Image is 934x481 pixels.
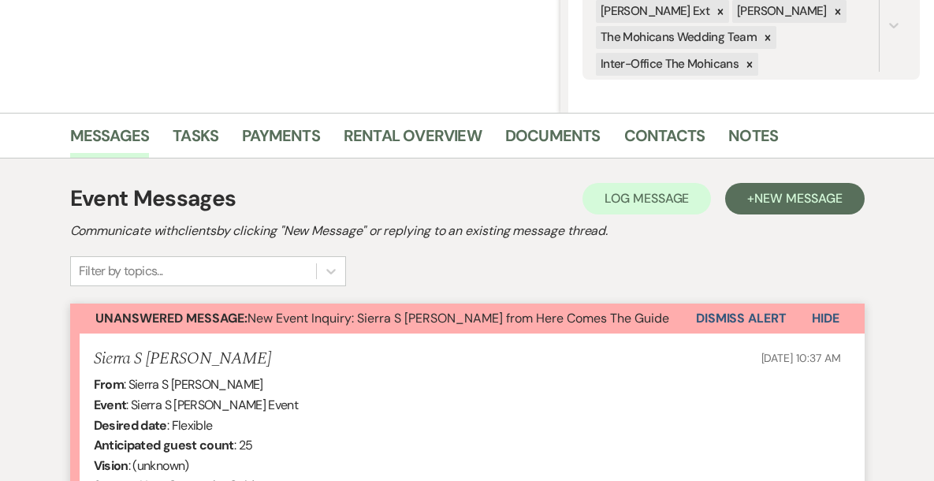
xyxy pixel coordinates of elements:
[173,123,218,158] a: Tasks
[94,417,167,434] b: Desired date
[95,310,247,326] strong: Unanswered Message:
[70,123,150,158] a: Messages
[596,53,741,76] div: Inter-Office The Mohicans
[94,397,127,413] b: Event
[761,351,841,365] span: [DATE] 10:37 AM
[70,182,236,215] h1: Event Messages
[624,123,705,158] a: Contacts
[94,349,271,369] h5: Sierra S [PERSON_NAME]
[94,376,124,393] b: From
[70,304,696,334] button: Unanswered Message:New Event Inquiry: Sierra S [PERSON_NAME] from Here Comes The Guide
[728,123,778,158] a: Notes
[79,262,163,281] div: Filter by topics...
[95,310,669,326] span: New Event Inquiry: Sierra S [PERSON_NAME] from Here Comes The Guide
[596,26,759,49] div: The Mohicans Wedding Team
[696,304,787,334] button: Dismiss Alert
[344,123,482,158] a: Rental Overview
[812,310,839,326] span: Hide
[787,304,865,334] button: Hide
[242,123,320,158] a: Payments
[94,457,128,474] b: Vision
[582,183,711,214] button: Log Message
[605,190,689,207] span: Log Message
[505,123,601,158] a: Documents
[94,437,234,453] b: Anticipated guest count
[725,183,864,214] button: +New Message
[70,222,865,240] h2: Communicate with clients by clicking "New Message" or replying to an existing message thread.
[754,190,842,207] span: New Message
